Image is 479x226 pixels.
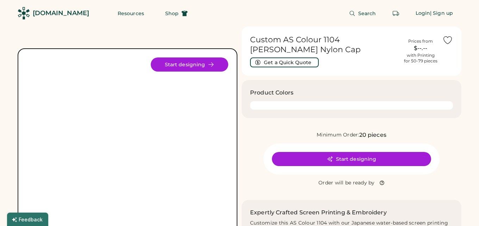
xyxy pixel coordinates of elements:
[389,6,403,20] button: Retrieve an order
[250,208,387,217] h2: Expertly Crafted Screen Printing & Embroidery
[109,6,153,20] button: Resources
[250,35,399,55] h1: Custom AS Colour 1104 [PERSON_NAME] Nylon Cap
[359,131,386,139] div: 20 pieces
[250,88,293,97] h3: Product Colors
[430,10,453,17] div: | Sign up
[408,38,433,44] div: Prices from
[250,57,319,67] button: Get a Quick Quote
[18,7,30,19] img: Rendered Logo - Screens
[404,53,437,64] div: with Printing for 50-79 pieces
[151,57,228,72] button: Start designing
[272,152,431,166] button: Start designing
[165,11,179,16] span: Shop
[317,132,359,139] div: Minimum Order:
[416,10,430,17] div: Login
[403,44,438,53] div: $--.--
[358,11,376,16] span: Search
[318,179,375,187] div: Order will be ready by
[157,6,196,20] button: Shop
[33,9,89,18] div: [DOMAIN_NAME]
[341,6,385,20] button: Search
